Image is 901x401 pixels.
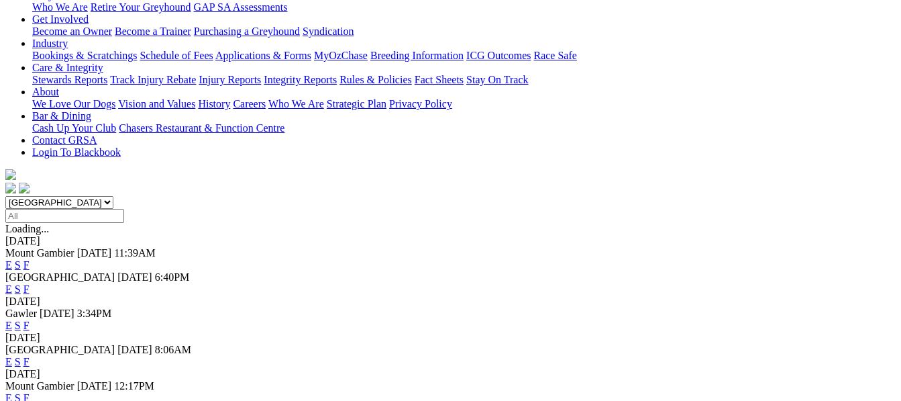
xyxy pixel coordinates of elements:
a: Who We Are [32,1,88,13]
a: Who We Are [268,98,324,109]
div: Bar & Dining [32,122,896,134]
a: Become a Trainer [115,26,191,37]
a: MyOzChase [314,50,368,61]
a: Bar & Dining [32,110,91,122]
div: [DATE] [5,332,896,344]
a: S [15,320,21,331]
span: [GEOGRAPHIC_DATA] [5,271,115,283]
a: Care & Integrity [32,62,103,73]
a: E [5,283,12,295]
span: Loading... [5,223,49,234]
a: Cash Up Your Club [32,122,116,134]
span: [DATE] [77,380,112,392]
a: Become an Owner [32,26,112,37]
a: S [15,356,21,367]
span: [DATE] [117,271,152,283]
a: Breeding Information [370,50,464,61]
span: [DATE] [117,344,152,355]
a: Get Involved [32,13,89,25]
span: 6:40PM [155,271,190,283]
span: [DATE] [77,247,112,259]
div: [DATE] [5,235,896,247]
a: F [23,320,30,331]
a: F [23,283,30,295]
a: Track Injury Rebate [110,74,196,85]
a: Integrity Reports [264,74,337,85]
a: ICG Outcomes [466,50,531,61]
img: logo-grsa-white.png [5,169,16,180]
a: Industry [32,38,68,49]
a: Applications & Forms [215,50,311,61]
span: 12:17PM [114,380,154,392]
div: Get Involved [32,26,896,38]
span: [GEOGRAPHIC_DATA] [5,344,115,355]
a: Syndication [303,26,354,37]
a: Rules & Policies [339,74,412,85]
span: 11:39AM [114,247,156,259]
a: F [23,356,30,367]
a: Strategic Plan [327,98,386,109]
a: History [198,98,230,109]
a: Privacy Policy [389,98,452,109]
a: Careers [233,98,266,109]
img: twitter.svg [19,183,30,193]
a: Bookings & Scratchings [32,50,137,61]
a: F [23,259,30,271]
a: Login To Blackbook [32,146,121,158]
a: Fact Sheets [415,74,464,85]
a: We Love Our Dogs [32,98,115,109]
a: GAP SA Assessments [194,1,288,13]
a: Stay On Track [466,74,528,85]
a: Chasers Restaurant & Function Centre [119,122,284,134]
span: [DATE] [40,308,74,319]
span: Mount Gambier [5,247,74,259]
div: [DATE] [5,296,896,308]
a: Injury Reports [199,74,261,85]
div: About [32,98,896,110]
a: E [5,259,12,271]
div: Care & Integrity [32,74,896,86]
a: Contact GRSA [32,134,97,146]
a: Schedule of Fees [140,50,213,61]
a: S [15,283,21,295]
a: Purchasing a Greyhound [194,26,300,37]
a: About [32,86,59,97]
span: 3:34PM [77,308,112,319]
a: E [5,320,12,331]
div: [DATE] [5,368,896,380]
a: Stewards Reports [32,74,107,85]
div: Greyhounds as Pets [32,1,896,13]
span: 8:06AM [155,344,191,355]
input: Select date [5,209,124,223]
a: Vision and Values [118,98,195,109]
a: E [5,356,12,367]
a: Retire Your Greyhound [91,1,191,13]
img: facebook.svg [5,183,16,193]
span: Gawler [5,308,37,319]
span: Mount Gambier [5,380,74,392]
a: S [15,259,21,271]
div: Industry [32,50,896,62]
a: Race Safe [533,50,576,61]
